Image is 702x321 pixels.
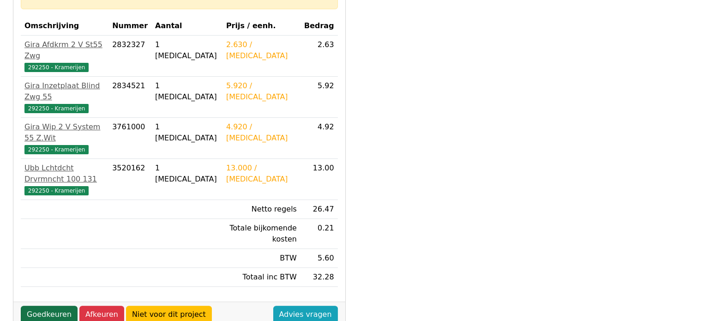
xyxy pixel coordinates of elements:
td: 2834521 [108,77,151,118]
a: Gira Afdkrm 2 V St55 Zwg292250 - Kramerijen [24,39,105,73]
td: 2832327 [108,36,151,77]
td: Netto regels [222,200,300,219]
th: Omschrijving [21,17,108,36]
td: Totale bijkomende kosten [222,219,300,249]
td: 5.92 [300,77,338,118]
td: 2.63 [300,36,338,77]
th: Prijs / eenh. [222,17,300,36]
a: Gira Wip 2 V System 55 Z.Wit292250 - Kramerijen [24,121,105,155]
td: 32.28 [300,268,338,287]
div: 1 [MEDICAL_DATA] [155,39,219,61]
div: Gira Afdkrm 2 V St55 Zwg [24,39,105,61]
div: 1 [MEDICAL_DATA] [155,121,219,144]
div: 5.920 / [MEDICAL_DATA] [226,80,297,103]
td: 0.21 [300,219,338,249]
th: Bedrag [300,17,338,36]
th: Aantal [151,17,222,36]
td: 26.47 [300,200,338,219]
div: 4.920 / [MEDICAL_DATA] [226,121,297,144]
span: 292250 - Kramerijen [24,145,89,154]
div: 13.000 / [MEDICAL_DATA] [226,163,297,185]
div: 2.630 / [MEDICAL_DATA] [226,39,297,61]
span: 292250 - Kramerijen [24,63,89,72]
td: Totaal inc BTW [222,268,300,287]
th: Nummer [108,17,151,36]
td: 3520162 [108,159,151,200]
td: 3761000 [108,118,151,159]
div: 1 [MEDICAL_DATA] [155,80,219,103]
a: Gira Inzetplaat Blind Zwg 55292250 - Kramerijen [24,80,105,114]
span: 292250 - Kramerijen [24,186,89,195]
td: BTW [222,249,300,268]
div: Gira Inzetplaat Blind Zwg 55 [24,80,105,103]
td: 13.00 [300,159,338,200]
div: 1 [MEDICAL_DATA] [155,163,219,185]
td: 5.60 [300,249,338,268]
td: 4.92 [300,118,338,159]
span: 292250 - Kramerijen [24,104,89,113]
div: Ubb Lchtdcht Drvrmncht 100 131 [24,163,105,185]
div: Gira Wip 2 V System 55 Z.Wit [24,121,105,144]
a: Ubb Lchtdcht Drvrmncht 100 131292250 - Kramerijen [24,163,105,196]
